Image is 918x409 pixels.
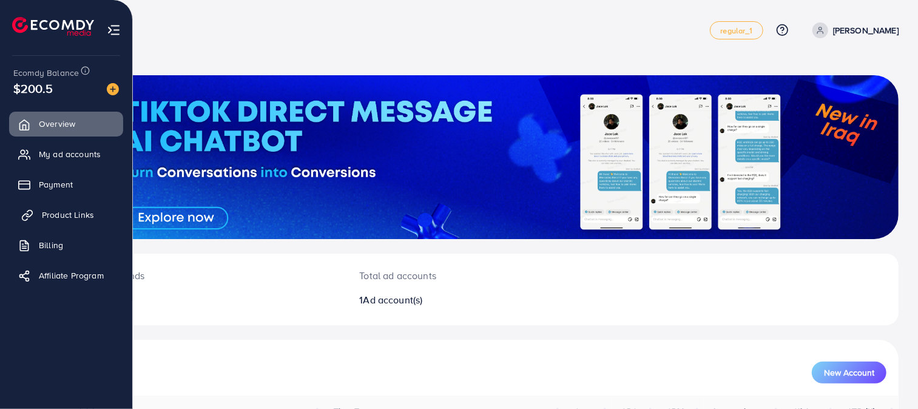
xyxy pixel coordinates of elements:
[833,23,899,38] p: [PERSON_NAME]
[83,268,330,283] p: [DATE] spends
[808,22,899,38] a: [PERSON_NAME]
[359,294,538,306] h2: 1
[107,23,121,37] img: menu
[9,142,123,166] a: My ad accounts
[13,79,53,97] span: $200.5
[720,27,752,35] span: regular_1
[107,83,119,95] img: image
[39,148,101,160] span: My ad accounts
[42,209,94,221] span: Product Links
[359,268,538,283] p: Total ad accounts
[363,293,423,306] span: Ad account(s)
[9,263,123,288] a: Affiliate Program
[824,368,874,377] span: New Account
[9,172,123,197] a: Payment
[710,21,763,39] a: regular_1
[12,17,94,36] img: logo
[812,362,886,384] button: New Account
[39,178,73,191] span: Payment
[83,288,330,311] h2: $0
[9,203,123,227] a: Product Links
[39,269,104,282] span: Affiliate Program
[39,239,63,251] span: Billing
[9,112,123,136] a: Overview
[39,118,75,130] span: Overview
[13,67,79,79] span: Ecomdy Balance
[9,233,123,257] a: Billing
[866,354,909,400] iframe: Chat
